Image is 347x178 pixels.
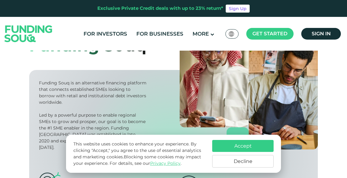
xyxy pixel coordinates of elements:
[73,141,206,167] p: This website uses cookies to enhance your experience. By clicking "Accept," you agree to the use ...
[110,161,181,166] span: For details, see our .
[180,10,318,149] img: about-us-banner
[135,29,185,39] a: For Businesses
[229,31,234,37] img: SA Flag
[193,31,209,37] span: More
[252,31,287,37] span: Get started
[301,28,341,40] a: Sign in
[39,112,146,151] div: Led by a powerful purpose to enable regional SMEs to grow and prosper, our goal is to become the ...
[39,80,146,106] div: Funding Souq is an alternative financing platform that connects established SMEs looking to borro...
[212,155,274,168] button: Decline
[150,161,181,166] a: Privacy Policy
[312,31,331,37] span: Sign in
[82,29,129,39] a: For Investors
[212,140,274,152] button: Accept
[97,5,223,12] div: Exclusive Private Credit deals with up to 23% return*
[73,154,201,166] span: Blocking some cookies may impact your experience.
[226,5,250,13] a: Sign Up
